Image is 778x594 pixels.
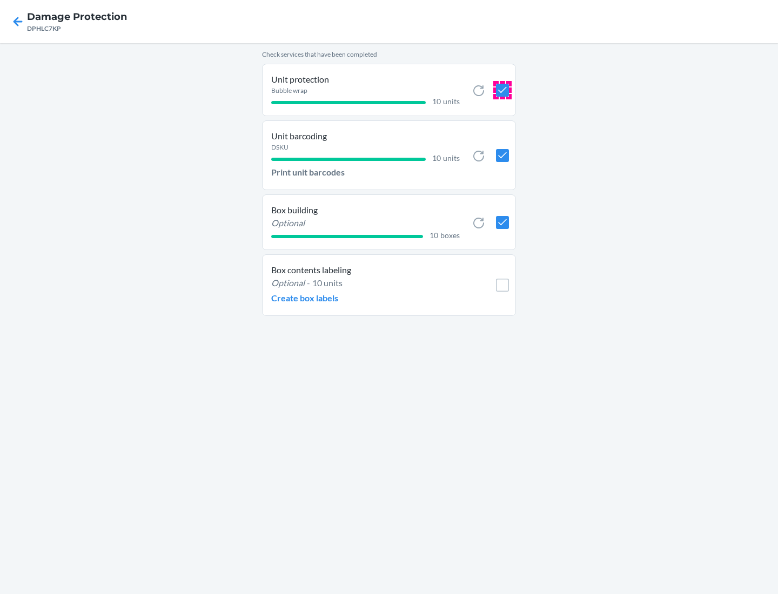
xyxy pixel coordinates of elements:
[271,292,338,305] p: Create box labels
[440,231,460,240] span: boxes
[271,264,460,276] p: Box contents labeling
[307,276,310,289] p: -
[271,166,345,179] p: Print unit barcodes
[432,153,441,163] span: 10
[262,50,516,59] p: Check services that have been completed
[271,164,345,181] button: Print unit barcodes
[443,153,460,163] span: units
[271,289,338,307] button: Create box labels
[27,24,127,33] div: DPHLC7KP
[443,97,460,106] span: units
[312,276,343,289] p: 10 units
[271,278,305,288] i: Optional
[430,231,438,240] span: 10
[27,10,127,24] h4: Damage Protection
[271,86,307,96] p: Bubble wrap
[271,73,460,86] p: Unit protection
[271,143,289,152] p: DSKU
[432,97,441,106] span: 10
[271,204,460,217] p: Box building
[271,130,460,143] p: Unit barcoding
[271,218,305,228] i: Optional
